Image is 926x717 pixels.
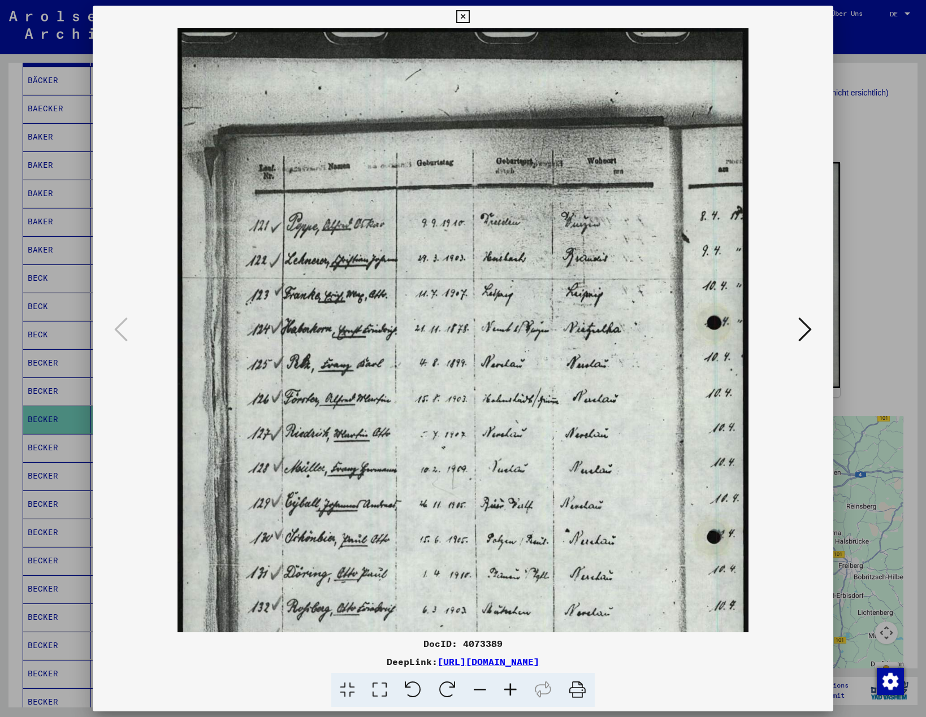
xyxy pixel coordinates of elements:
div: DeepLink: [93,655,833,668]
img: Zustimmung ändern [877,668,904,695]
div: DocID: 4073389 [93,637,833,650]
a: [URL][DOMAIN_NAME] [438,656,539,667]
div: Zustimmung ändern [876,667,903,694]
